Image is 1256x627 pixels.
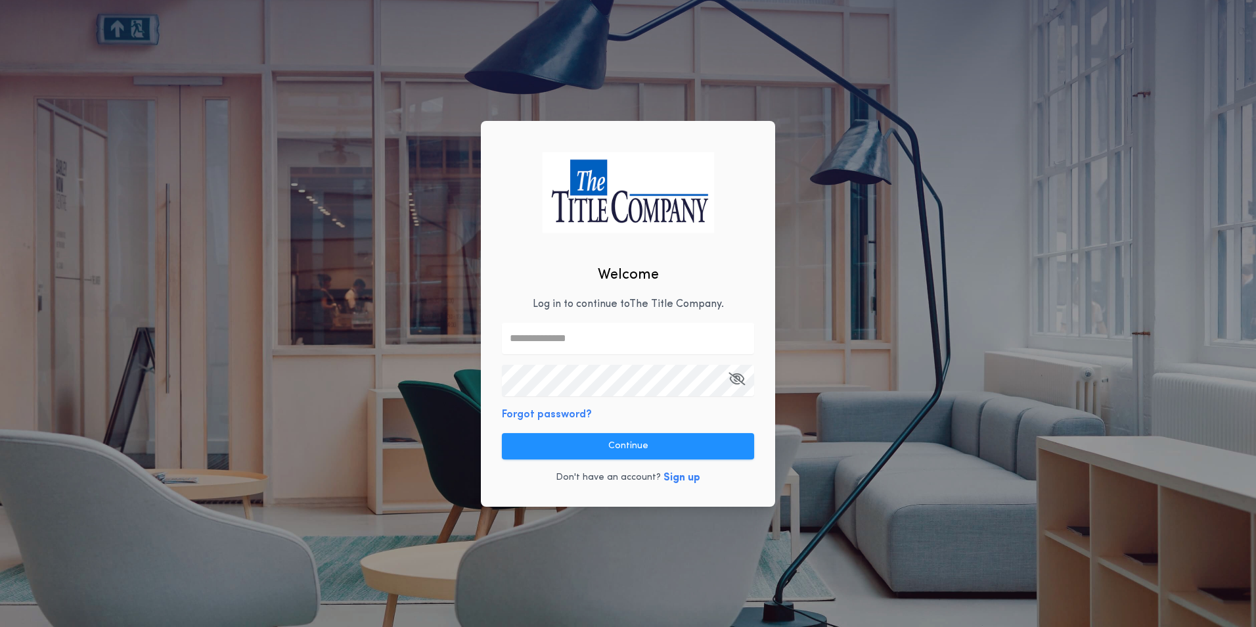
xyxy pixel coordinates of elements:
[533,296,724,312] p: Log in to continue to The Title Company .
[598,264,659,286] h2: Welcome
[556,471,661,484] p: Don't have an account?
[542,152,714,233] img: logo
[502,407,592,423] button: Forgot password?
[502,433,754,459] button: Continue
[663,470,700,486] button: Sign up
